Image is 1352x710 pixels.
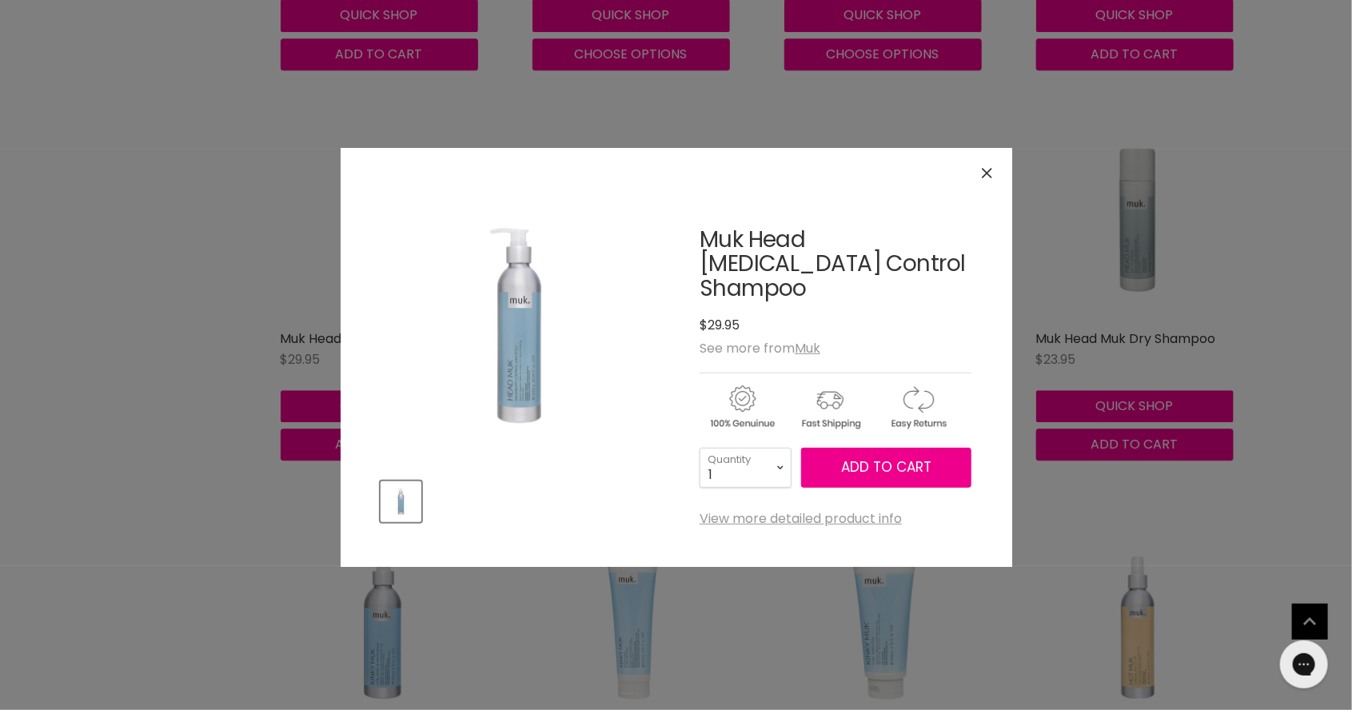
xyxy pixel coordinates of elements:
[382,483,420,521] img: Muk Head Dandruff Control Shampoo
[1272,635,1336,694] iframe: Gorgias live chat messenger
[378,477,661,522] div: Product thumbnails
[795,339,820,357] a: Muk
[970,156,1004,190] button: Close
[788,383,872,432] img: shipping.gif
[700,316,740,334] span: $29.95
[380,188,658,466] img: Muk Head Dandruff Control Shampoo
[381,481,421,522] button: Muk Head Dandruff Control Shampoo
[700,512,902,526] a: View more detailed product info
[841,457,931,477] span: Add to cart
[700,383,784,432] img: genuine.gif
[700,339,820,357] span: See more from
[801,448,971,488] button: Add to cart
[381,188,659,466] div: Muk Head Dandruff Control Shampoo image. Click or Scroll to Zoom.
[875,383,960,432] img: returns.gif
[700,448,792,488] select: Quantity
[700,224,966,305] a: Muk Head [MEDICAL_DATA] Control Shampoo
